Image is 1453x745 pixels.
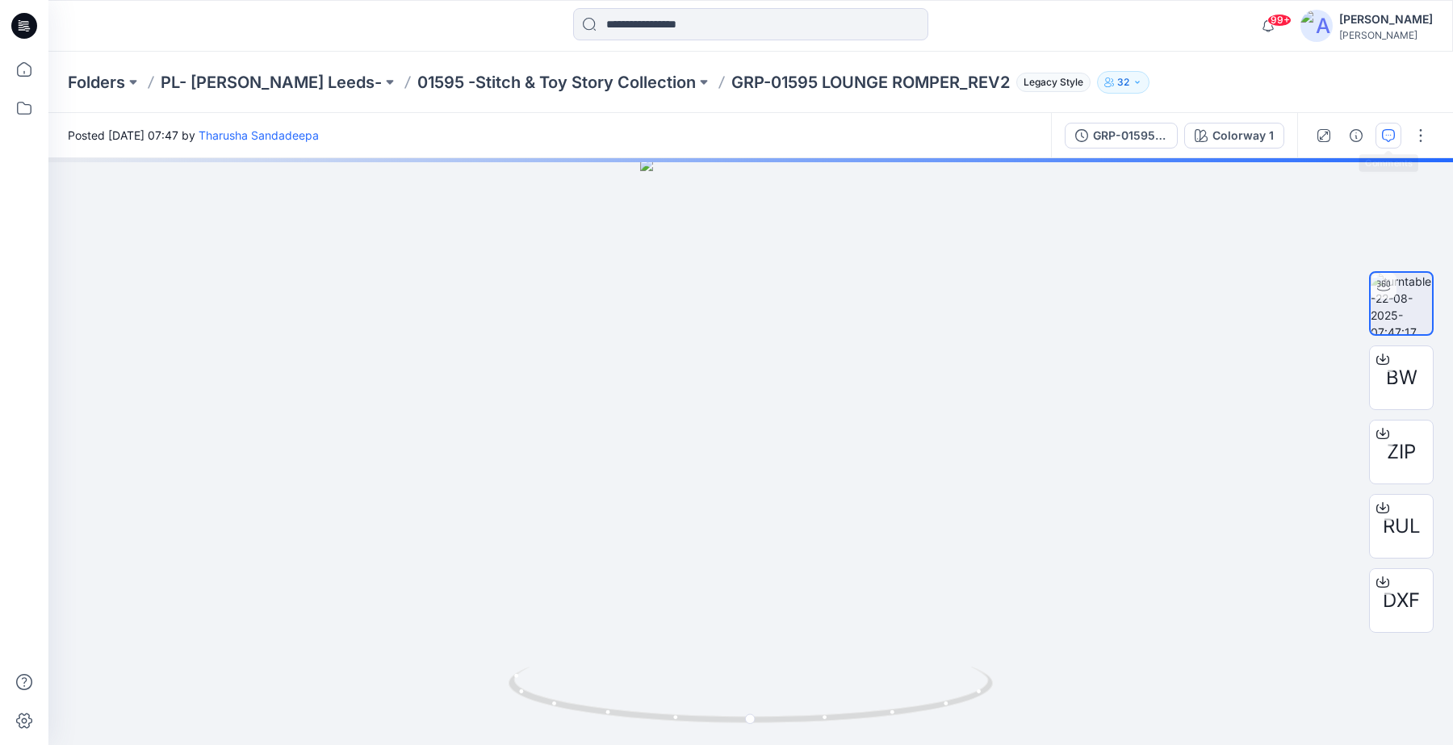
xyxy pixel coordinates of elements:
[731,71,1010,94] p: GRP-01595 LOUNGE ROMPER_REV2
[1010,71,1091,94] button: Legacy Style
[1093,127,1167,144] div: GRP-01595 LOUNGE ROMPER_REV2
[1371,273,1432,334] img: turntable-22-08-2025-07:47:17
[417,71,696,94] a: 01595 -Stitch & Toy Story Collection
[1386,363,1417,392] span: BW
[1065,123,1178,149] button: GRP-01595 LOUNGE ROMPER_REV2
[1267,14,1292,27] span: 99+
[1339,10,1433,29] div: [PERSON_NAME]
[1212,127,1274,144] div: Colorway 1
[68,71,125,94] a: Folders
[1097,71,1149,94] button: 32
[1383,586,1420,615] span: DXF
[1387,437,1416,467] span: ZIP
[199,128,319,142] a: Tharusha Sandadeepa
[1117,73,1129,91] p: 32
[1339,29,1433,41] div: [PERSON_NAME]
[1184,123,1284,149] button: Colorway 1
[1383,512,1421,541] span: RUL
[1016,73,1091,92] span: Legacy Style
[1300,10,1333,42] img: avatar
[161,71,382,94] a: PL- [PERSON_NAME] Leeds-
[68,127,319,144] span: Posted [DATE] 07:47 by
[1343,123,1369,149] button: Details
